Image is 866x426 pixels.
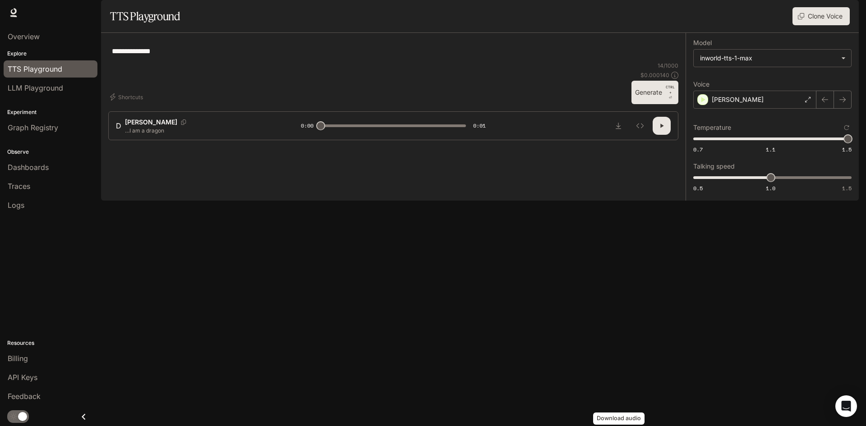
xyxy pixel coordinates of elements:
p: [PERSON_NAME] [712,95,764,104]
span: 1.5 [842,184,852,192]
p: Temperature [693,124,731,131]
button: Reset to default [842,123,852,133]
p: …I am a dragon [125,127,279,134]
div: inworld-tts-1-max [700,54,837,63]
span: 0.5 [693,184,703,192]
div: Open Intercom Messenger [835,395,857,417]
div: D [116,120,121,131]
button: Inspect [631,117,649,135]
div: Download audio [593,412,645,425]
span: 1.1 [766,146,775,153]
p: CTRL + [666,84,675,95]
p: Model [693,40,712,46]
button: GenerateCTRL +⏎ [631,81,678,104]
button: Shortcuts [108,90,147,104]
p: 14 / 1000 [658,62,678,69]
p: Talking speed [693,163,735,169]
div: inworld-tts-1-max [694,50,851,67]
span: 0.7 [693,146,703,153]
span: 1.5 [842,146,852,153]
h1: TTS Playground [110,7,180,25]
p: ⏎ [666,84,675,101]
p: $ 0.000140 [640,71,669,79]
button: Download audio [609,117,627,135]
button: Clone Voice [792,7,850,25]
p: [PERSON_NAME] [125,118,177,127]
span: 0:01 [473,121,486,130]
span: 0:00 [301,121,313,130]
p: Voice [693,81,709,87]
button: Copy Voice ID [177,119,190,125]
span: 1.0 [766,184,775,192]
